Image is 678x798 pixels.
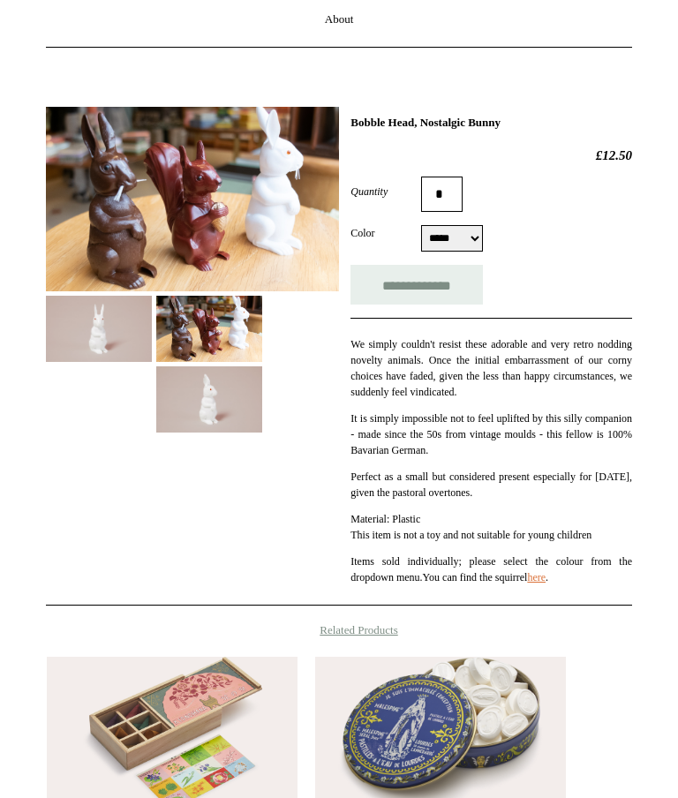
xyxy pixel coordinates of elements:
[350,117,632,131] h1: Bobble Head, Nostalgic Bunny
[46,108,339,292] img: Bobble Head, Nostalgic Bunny
[350,512,632,544] p: Material: Plastic This item is not a toy and not suitable for young children
[350,411,632,459] p: It is simply impossible not to feel uplifted by this silly companion - made since the 50s from vi...
[350,226,421,242] label: Color
[350,554,632,586] p: Items sold individually; please select the colour from the dropdown menu.
[156,297,262,363] img: Bobble Head, Nostalgic Bunny
[156,367,262,433] img: Bobble Head, Nostalgic Bunny
[350,337,632,401] p: We simply couldn't resist these adorable and very retro nodding novelty animals. Once the initial...
[46,297,152,363] img: Bobble Head, Nostalgic Bunny
[423,572,528,584] span: You can find the squirrel
[527,572,546,584] a: here
[546,572,548,584] span: .
[350,184,421,200] label: Quantity
[350,148,632,164] h2: £12.50
[350,470,632,501] p: Perfect as a small but considered present especially for [DATE], given the pastoral overtones.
